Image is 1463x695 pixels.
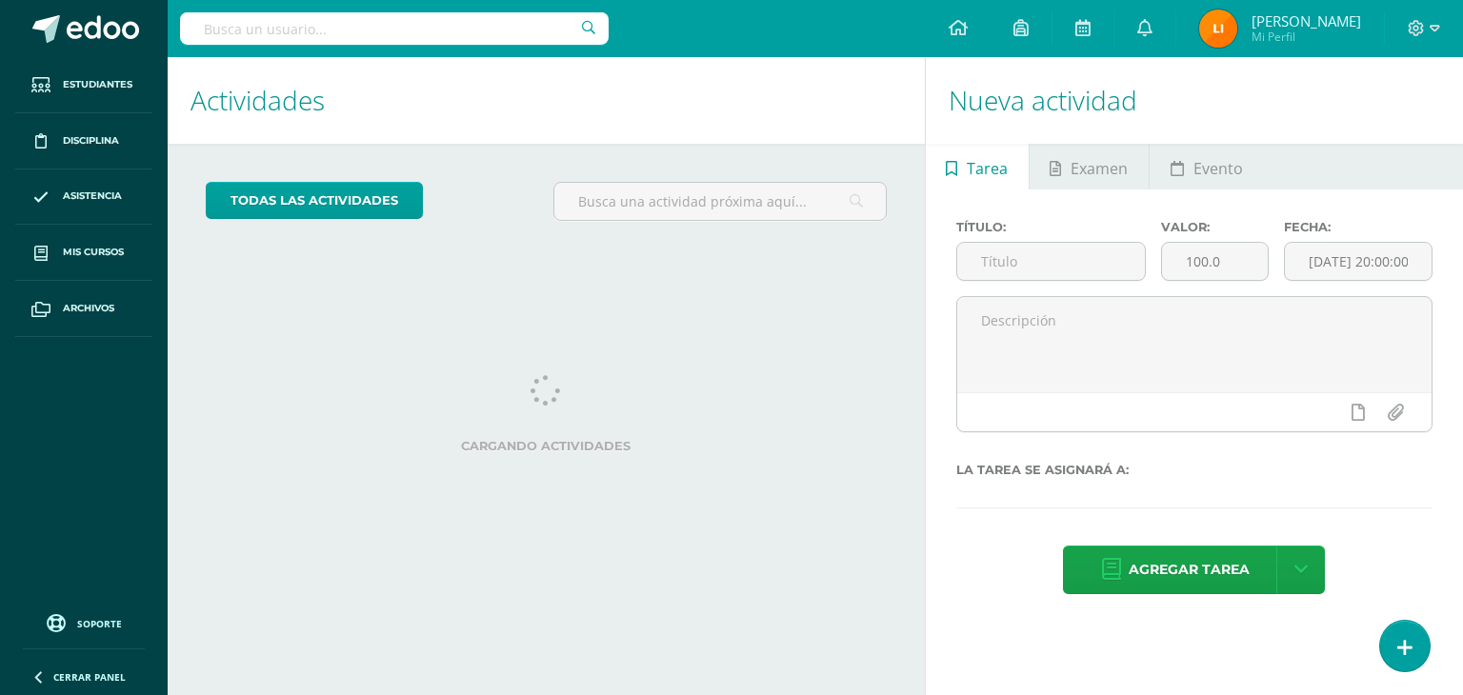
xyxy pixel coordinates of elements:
[63,245,124,260] span: Mis cursos
[956,220,1146,234] label: Título:
[949,57,1440,144] h1: Nueva actividad
[15,169,152,226] a: Asistencia
[1150,144,1263,189] a: Evento
[206,182,423,219] a: todas las Actividades
[1129,546,1250,593] span: Agregar tarea
[1252,11,1361,30] span: [PERSON_NAME]
[63,189,122,204] span: Asistencia
[956,463,1433,477] label: La tarea se asignará a:
[1193,146,1243,191] span: Evento
[1071,146,1128,191] span: Examen
[15,225,152,281] a: Mis cursos
[1285,243,1432,280] input: Fecha de entrega
[1284,220,1433,234] label: Fecha:
[1199,10,1237,48] img: 28ecc1bf22103e0412e4709af4ae5810.png
[926,144,1029,189] a: Tarea
[15,113,152,169] a: Disciplina
[1252,29,1361,45] span: Mi Perfil
[63,133,119,149] span: Disciplina
[53,670,126,684] span: Cerrar panel
[190,57,902,144] h1: Actividades
[63,77,132,92] span: Estudiantes
[15,57,152,113] a: Estudiantes
[23,609,145,635] a: Soporte
[1161,220,1269,234] label: Valor:
[1030,144,1149,189] a: Examen
[1162,243,1268,280] input: Puntos máximos
[967,146,1008,191] span: Tarea
[15,281,152,337] a: Archivos
[957,243,1145,280] input: Título
[554,183,885,220] input: Busca una actividad próxima aquí...
[63,301,114,316] span: Archivos
[180,12,609,45] input: Busca un usuario...
[77,617,122,630] span: Soporte
[206,439,887,453] label: Cargando actividades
